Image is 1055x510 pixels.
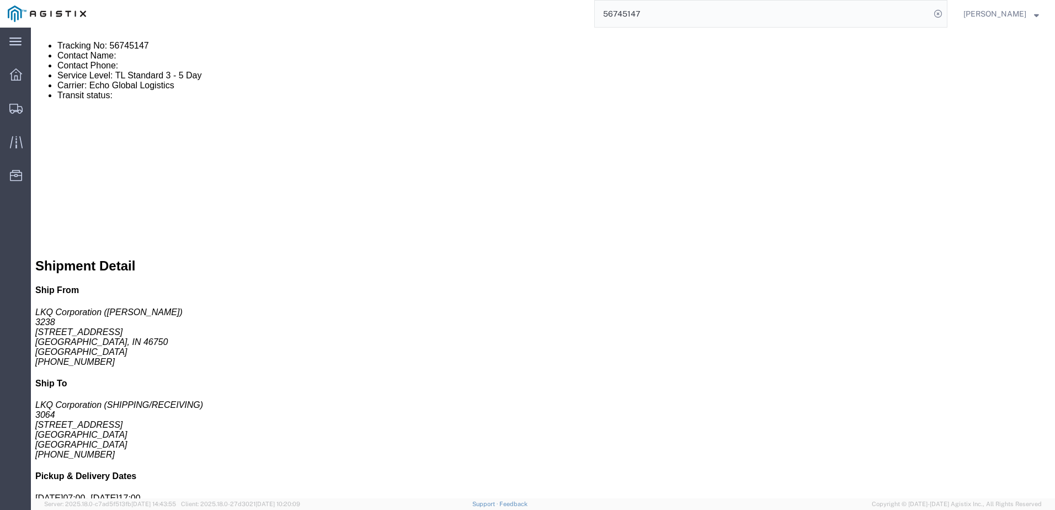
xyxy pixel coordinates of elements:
[181,501,300,507] span: Client: 2025.18.0-27d3021
[872,500,1042,509] span: Copyright © [DATE]-[DATE] Agistix Inc., All Rights Reserved
[8,6,86,22] img: logo
[131,501,176,507] span: [DATE] 14:43:55
[472,501,500,507] a: Support
[963,8,1026,20] span: Nathan Seeley
[44,501,176,507] span: Server: 2025.18.0-c7ad5f513fb
[499,501,527,507] a: Feedback
[963,7,1040,20] button: [PERSON_NAME]
[255,501,300,507] span: [DATE] 10:20:09
[31,28,1055,498] iframe: FS Legacy Container
[595,1,930,27] input: Search for shipment number, reference number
